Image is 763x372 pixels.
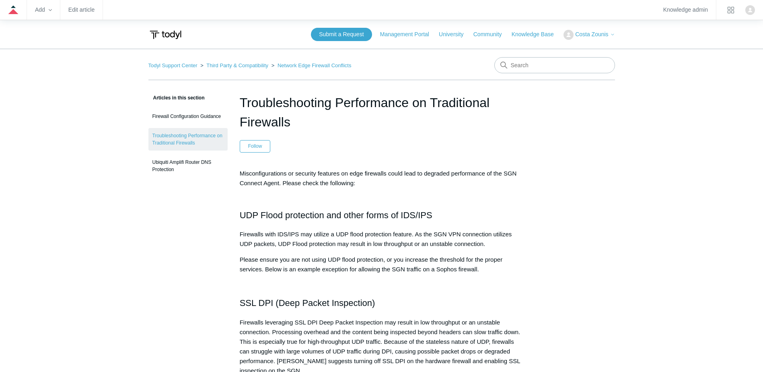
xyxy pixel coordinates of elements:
h1: Troubleshooting Performance on Traditional Firewalls [240,93,524,132]
img: user avatar [745,5,755,15]
li: Third Party & Compatibility [199,62,270,68]
img: Todyl Support Center Help Center home page [148,27,183,42]
a: Knowledge admin [663,8,708,12]
a: Troubleshooting Performance on Traditional Firewalls [148,128,228,151]
p: Please ensure you are not using UDP flood protection, or you increase the threshold for the prope... [240,255,524,274]
p: Misconfigurations or security features on edge firewalls could lead to degraded performance of th... [240,169,524,188]
a: Ubiquiti Amplifi Router DNS Protection [148,155,228,177]
button: Costa Zounis [564,30,615,40]
a: Knowledge Base [512,30,562,39]
zd-hc-trigger: Add [35,8,52,12]
li: Todyl Support Center [148,62,199,68]
a: Community [473,30,510,39]
a: University [439,30,471,39]
zd-hc-trigger: Click your profile icon to open the profile menu [745,5,755,15]
a: Submit a Request [311,28,372,41]
a: Firewall Configuration Guidance [148,109,228,124]
a: Edit article [68,8,95,12]
a: Todyl Support Center [148,62,197,68]
input: Search [494,57,615,73]
h2: SSL DPI (Deep Packet Inspection) [240,296,524,310]
span: Costa Zounis [575,31,608,37]
p: Firewalls with IDS/IPS may utilize a UDP flood protection feature. As the SGN VPN connection util... [240,229,524,249]
a: Third Party & Compatibility [206,62,268,68]
a: Network Edge Firewall Conflicts [278,62,352,68]
button: Follow Article [240,140,271,152]
a: Management Portal [380,30,437,39]
li: Network Edge Firewall Conflicts [270,62,352,68]
span: Articles in this section [148,95,205,101]
h2: UDP Flood protection and other forms of IDS/IPS [240,194,524,222]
